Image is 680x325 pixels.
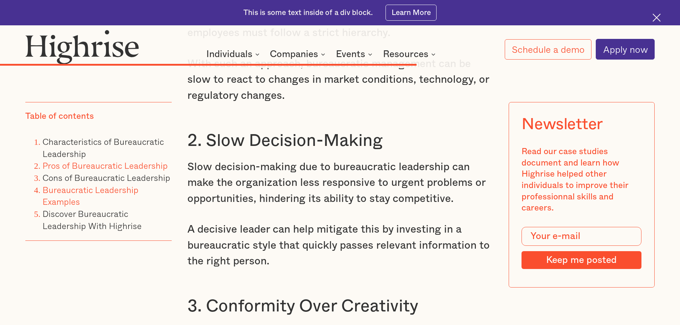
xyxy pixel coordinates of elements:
div: This is some text inside of a div block. [243,8,373,18]
h3: 2. Slow Decision-Making [187,130,493,152]
a: Learn More [386,5,437,21]
input: Keep me posted [522,251,641,269]
div: Individuals [206,50,262,59]
a: Characteristics of Bureaucratic Leadership [42,135,164,160]
div: Companies [270,50,318,59]
div: Individuals [206,50,252,59]
img: Cross icon [653,14,661,22]
div: Events [336,50,365,59]
div: Companies [270,50,327,59]
p: A decisive leader can help mitigate this by investing in a bureaucratic style that quickly passes... [187,222,493,269]
form: Modal Form [522,227,641,269]
input: Your e-mail [522,227,641,246]
a: Schedule a demo [505,39,592,60]
div: Newsletter [522,115,603,133]
div: Read our case studies document and learn how Highrise helped other individuals to improve their p... [522,146,641,214]
div: Resources [383,50,438,59]
a: Pros of Bureaucratic Leadership [42,159,168,172]
div: Resources [383,50,428,59]
a: Bureaucratic Leadership Examples [42,183,138,208]
p: With such an approach, bureaucratic management can be slow to react to changes in market conditio... [187,56,493,104]
p: Slow decision-making due to bureaucratic leadership can make the organization less responsive to ... [187,159,493,207]
h3: 3. Conformity Over Creativity [187,296,493,317]
div: Events [336,50,374,59]
a: Cons of Bureaucratic Leadership [42,171,170,184]
a: Discover Bureaucratic Leadership With Highrise [42,207,142,232]
img: Highrise logo [25,30,139,64]
a: Apply now [596,39,655,60]
div: Table of contents [25,111,94,122]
